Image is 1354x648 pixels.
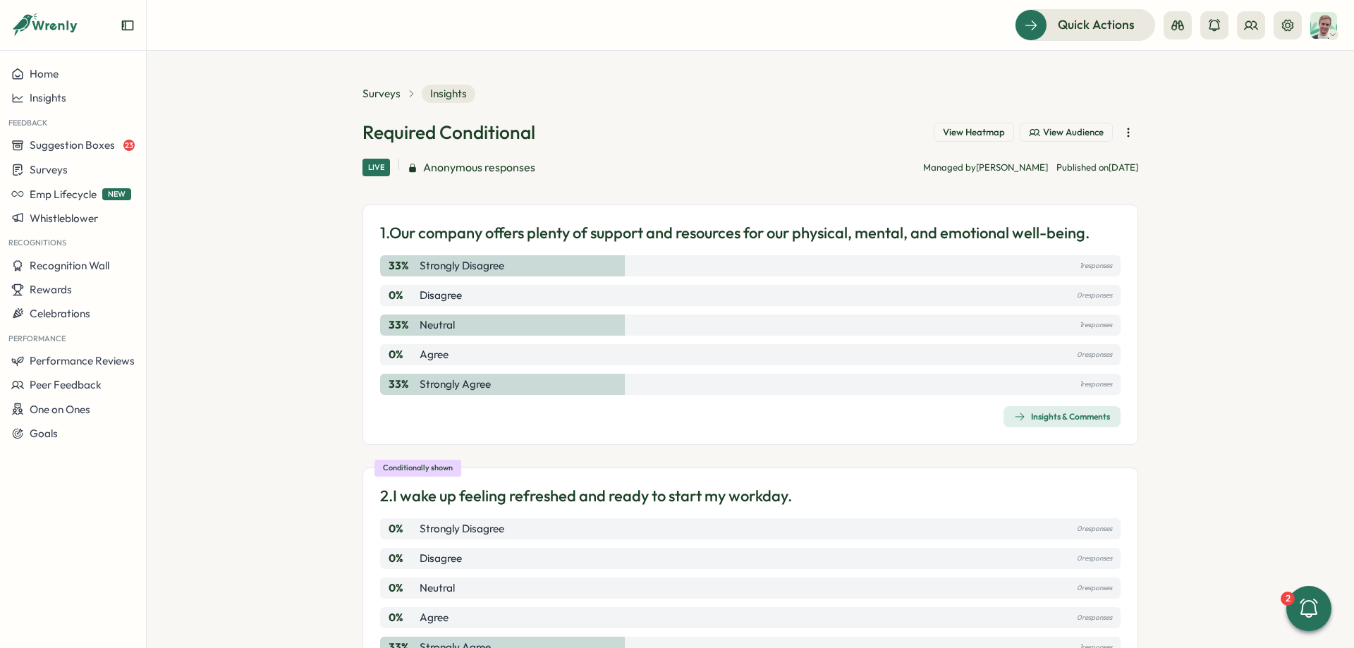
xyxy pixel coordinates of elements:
span: Performance Reviews [30,354,135,367]
p: Strongly Agree [420,377,491,392]
button: View Heatmap [934,123,1014,142]
span: Home [30,67,59,80]
div: Insights & Comments [1014,411,1110,422]
p: Strongly Disagree [420,258,504,274]
p: 0 % [389,521,417,537]
p: 33 % [389,258,417,274]
p: Neutral [420,317,455,333]
p: 1 responses [1080,317,1112,333]
p: 0 responses [1077,580,1112,596]
div: Conditionally shown [374,460,461,477]
p: Agree [420,610,449,625]
span: 23 [123,140,135,151]
button: Expand sidebar [121,18,135,32]
div: 2 [1281,592,1295,606]
p: Published on [1056,161,1138,174]
span: Recognition Wall [30,259,109,272]
span: Quick Actions [1058,16,1135,34]
span: View Heatmap [943,126,1005,139]
span: View Audience [1043,126,1104,139]
p: 33 % [389,317,417,333]
span: [DATE] [1109,161,1138,173]
span: Celebrations [30,307,90,320]
span: One on Ones [30,403,90,416]
img: Matt Brooks [1310,12,1337,39]
span: Rewards [30,283,72,296]
p: Disagree [420,288,462,303]
span: Suggestion Boxes [30,138,115,152]
p: 0 % [389,288,417,303]
span: Insights [30,91,66,104]
button: 2 [1286,586,1331,631]
p: 0 responses [1077,610,1112,625]
p: 2. I wake up feeling refreshed and ready to start my workday. [380,485,792,507]
p: Strongly Disagree [420,521,504,537]
h1: Required Conditional [362,120,535,145]
span: Peer Feedback [30,378,102,391]
button: View Audience [1020,123,1113,142]
span: Anonymous responses [423,159,535,176]
button: Quick Actions [1015,9,1155,40]
span: Emp Lifecycle [30,188,97,201]
p: 0 responses [1077,347,1112,362]
span: Whistleblower [30,212,98,225]
span: Goals [30,427,58,440]
p: 1. Our company offers plenty of support and resources for our physical, mental, and emotional wel... [380,222,1090,244]
p: 0 responses [1077,551,1112,566]
p: Disagree [420,551,462,566]
p: 0 % [389,610,417,625]
p: 0 % [389,580,417,596]
a: Surveys [362,86,401,102]
span: NEW [102,188,131,200]
span: Insights [422,85,475,103]
p: 0 responses [1077,288,1112,303]
p: Neutral [420,580,455,596]
span: [PERSON_NAME] [976,161,1048,173]
button: Insights & Comments [1004,406,1121,427]
p: 33 % [389,377,417,392]
span: Surveys [30,163,68,176]
div: Live [362,159,390,176]
p: 0 % [389,551,417,566]
p: 1 responses [1080,258,1112,274]
p: 0 % [389,347,417,362]
p: 1 responses [1080,377,1112,392]
p: 0 responses [1077,521,1112,537]
p: Agree [420,347,449,362]
p: Managed by [923,161,1048,174]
